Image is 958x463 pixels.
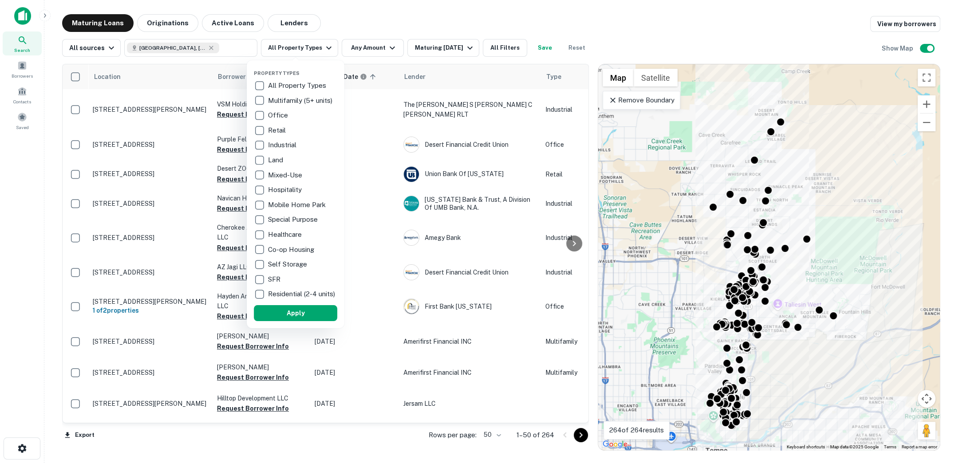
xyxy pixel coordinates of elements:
p: Residential (2-4 units) [268,289,337,299]
p: Multifamily (5+ units) [268,95,334,106]
p: Self Storage [268,259,309,270]
button: Apply [254,305,337,321]
p: SFR [268,274,282,285]
p: Healthcare [268,229,304,240]
p: Industrial [268,140,298,150]
p: Mixed-Use [268,170,304,180]
iframe: Chat Widget [914,392,958,435]
p: Office [268,110,290,121]
p: Co-op Housing [268,244,316,255]
p: Special Purpose [268,214,319,225]
p: All Property Types [268,80,328,91]
p: Hospitality [268,184,304,195]
span: Property Types [254,71,300,76]
p: Retail [268,125,288,136]
p: Mobile Home Park [268,200,327,210]
p: Land [268,155,285,165]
